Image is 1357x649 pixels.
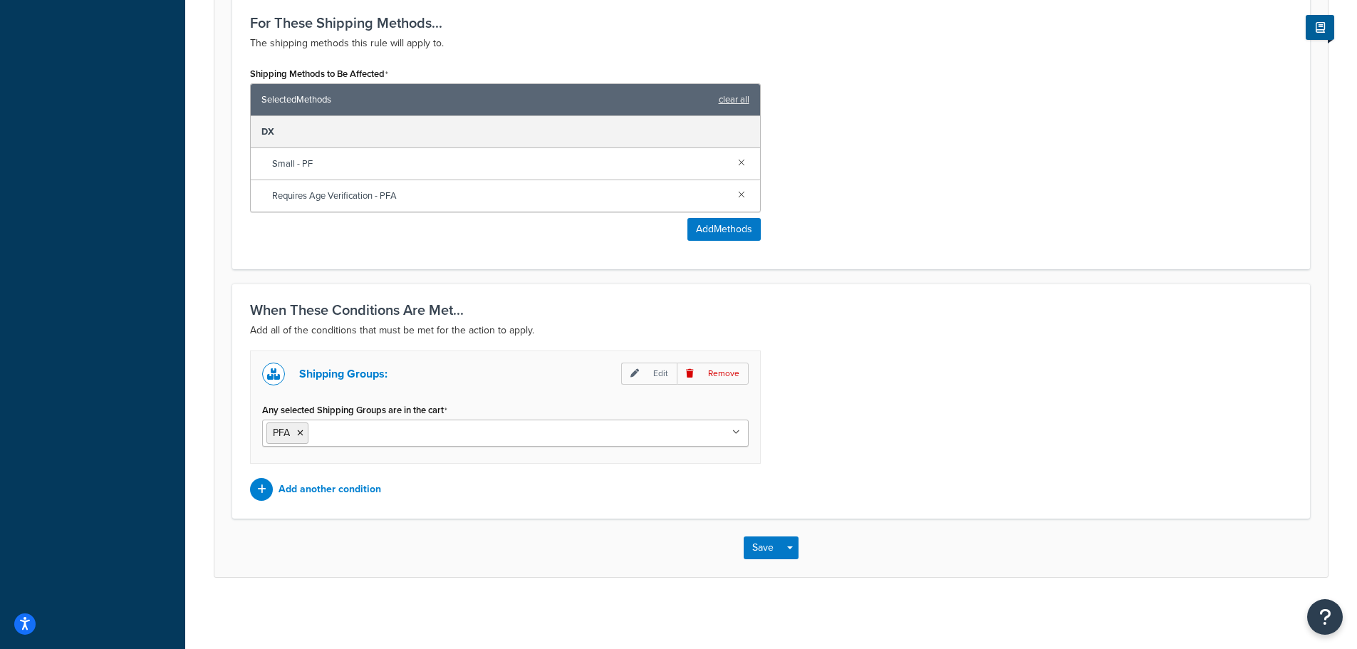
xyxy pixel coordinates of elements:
button: AddMethods [687,218,761,241]
button: Save [744,536,782,559]
p: Add all of the conditions that must be met for the action to apply. [250,322,1292,339]
label: Any selected Shipping Groups are in the cart [262,405,447,416]
p: Add another condition [279,479,381,499]
h3: For These Shipping Methods... [250,15,1292,31]
p: Edit [621,363,677,385]
p: Remove [677,363,749,385]
span: Small - PF [272,154,727,174]
div: DX [251,116,760,148]
a: clear all [719,90,749,110]
h3: When These Conditions Are Met... [250,302,1292,318]
span: Selected Methods [261,90,712,110]
p: Shipping Groups: [299,364,388,384]
label: Shipping Methods to Be Affected [250,68,388,80]
span: Requires Age Verification - PFA [272,186,727,206]
button: Open Resource Center [1307,599,1343,635]
p: The shipping methods this rule will apply to. [250,35,1292,52]
span: PFA [273,425,290,440]
button: Show Help Docs [1306,15,1334,40]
